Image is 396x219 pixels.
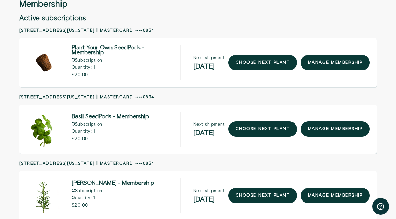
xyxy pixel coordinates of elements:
[193,129,225,136] h2: [DATE]
[72,122,149,127] p: Subscription
[26,45,61,80] img: Plant Your Own SeedPods - Membership
[193,122,225,127] p: Next shipment
[72,129,149,134] p: Quantity: 1
[193,196,225,203] h2: [DATE]
[26,178,61,213] img: Rosemary SeedPods - Membership
[72,136,149,141] p: $20.00
[301,55,370,70] a: manage membership
[193,189,225,193] p: Next shipment
[72,72,175,77] p: $20.00
[193,56,225,60] p: Next shipment
[301,188,370,203] a: manage membership
[301,121,370,137] a: manage membership
[26,112,61,147] img: Basil SeedPods - Membership
[72,45,175,55] span: Plant Your Own SeedPods - Membership
[72,203,154,208] p: $20.00
[372,198,389,216] iframe: Opens a widget where you can find more information
[72,114,149,119] span: Basil SeedPods - Membership
[19,94,377,100] h2: [STREET_ADDRESS][US_STATE] | Mastercard ••••0834
[72,58,175,63] p: Subscription
[19,28,377,34] h2: [STREET_ADDRESS][US_STATE] | Mastercard ••••0834
[228,121,297,137] a: choose next plant
[72,196,154,200] p: Quantity: 1
[19,161,377,167] h2: [STREET_ADDRESS][US_STATE] | Mastercard ••••0834
[19,15,377,22] h2: Active subscriptions
[19,1,67,8] h3: Membership
[72,65,175,70] p: Quantity: 1
[193,63,225,70] h2: [DATE]
[228,188,297,203] a: choose next plant
[228,55,297,70] a: choose next plant
[72,189,154,193] p: Subscription
[72,181,154,186] span: [PERSON_NAME] - Membership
